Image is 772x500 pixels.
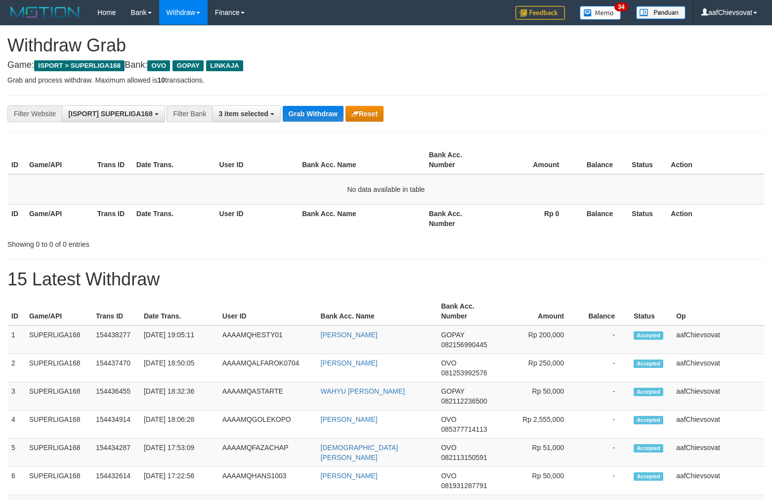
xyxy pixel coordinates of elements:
[7,75,765,85] p: Grab and process withdraw. Maximum allowed is transactions.
[441,415,456,423] span: OVO
[7,270,765,289] h1: 15 Latest Withdraw
[672,325,765,354] td: aafChievsovat
[92,325,140,354] td: 154438277
[441,444,456,452] span: OVO
[140,439,218,467] td: [DATE] 17:53:09
[25,297,92,325] th: Game/API
[574,146,628,174] th: Balance
[92,439,140,467] td: 154434287
[321,472,378,480] a: [PERSON_NAME]
[672,439,765,467] td: aafChievsovat
[215,204,299,232] th: User ID
[93,204,132,232] th: Trans ID
[7,467,25,495] td: 6
[441,397,487,405] span: Copy 082112236500 to clipboard
[441,472,456,480] span: OVO
[634,331,663,340] span: Accepted
[7,439,25,467] td: 5
[441,359,456,367] span: OVO
[634,388,663,396] span: Accepted
[298,146,425,174] th: Bank Acc. Name
[634,472,663,481] span: Accepted
[140,297,218,325] th: Date Trans.
[579,439,630,467] td: -
[667,146,765,174] th: Action
[579,382,630,410] td: -
[672,467,765,495] td: aafChievsovat
[579,297,630,325] th: Balance
[218,354,317,382] td: AAAAMQALFAROK0704
[579,410,630,439] td: -
[574,204,628,232] th: Balance
[25,410,92,439] td: SUPERLIGA168
[218,382,317,410] td: AAAAMQASTARTE
[493,204,574,232] th: Rp 0
[441,369,487,377] span: Copy 081253992576 to clipboard
[206,60,243,71] span: LINKAJA
[317,297,437,325] th: Bank Acc. Name
[614,2,628,11] span: 34
[25,467,92,495] td: SUPERLIGA168
[7,204,25,232] th: ID
[132,204,215,232] th: Date Trans.
[580,6,621,20] img: Button%20Memo.svg
[298,204,425,232] th: Bank Acc. Name
[579,354,630,382] td: -
[425,146,493,174] th: Bank Acc. Number
[92,467,140,495] td: 154432614
[62,105,165,122] button: [ISPORT] SUPERLIGA168
[25,354,92,382] td: SUPERLIGA168
[579,325,630,354] td: -
[667,204,765,232] th: Action
[132,146,215,174] th: Date Trans.
[634,416,663,424] span: Accepted
[7,105,62,122] div: Filter Website
[147,60,170,71] span: OVO
[672,382,765,410] td: aafChievsovat
[93,146,132,174] th: Trans ID
[34,60,125,71] span: ISPORT > SUPERLIGA168
[140,467,218,495] td: [DATE] 17:22:56
[218,110,268,118] span: 3 item selected
[672,410,765,439] td: aafChievsovat
[441,482,487,490] span: Copy 081931287791 to clipboard
[672,297,765,325] th: Op
[7,297,25,325] th: ID
[321,359,378,367] a: [PERSON_NAME]
[212,105,280,122] button: 3 item selected
[502,382,579,410] td: Rp 50,000
[7,174,765,205] td: No data available in table
[634,360,663,368] span: Accepted
[215,146,299,174] th: User ID
[502,297,579,325] th: Amount
[218,439,317,467] td: AAAAMQFAZACHAP
[441,387,464,395] span: GOPAY
[92,410,140,439] td: 154434914
[140,410,218,439] td: [DATE] 18:06:28
[321,331,378,339] a: [PERSON_NAME]
[628,204,667,232] th: Status
[630,297,672,325] th: Status
[7,354,25,382] td: 2
[140,325,218,354] td: [DATE] 19:05:11
[437,297,502,325] th: Bank Acc. Number
[502,439,579,467] td: Rp 51,000
[441,454,487,461] span: Copy 082113150591 to clipboard
[218,325,317,354] td: AAAAMQHESTY01
[218,297,317,325] th: User ID
[7,325,25,354] td: 1
[502,467,579,495] td: Rp 50,000
[7,60,765,70] h4: Game: Bank:
[92,354,140,382] td: 154437470
[345,106,384,122] button: Reset
[172,60,204,71] span: GOPAY
[515,6,565,20] img: Feedback.jpg
[25,439,92,467] td: SUPERLIGA168
[441,425,487,433] span: Copy 085377714113 to clipboard
[502,354,579,382] td: Rp 250,000
[7,36,765,55] h1: Withdraw Grab
[441,331,464,339] span: GOPAY
[140,382,218,410] td: [DATE] 18:32:36
[218,410,317,439] td: AAAAMQGOLEKOPO
[7,5,83,20] img: MOTION_logo.png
